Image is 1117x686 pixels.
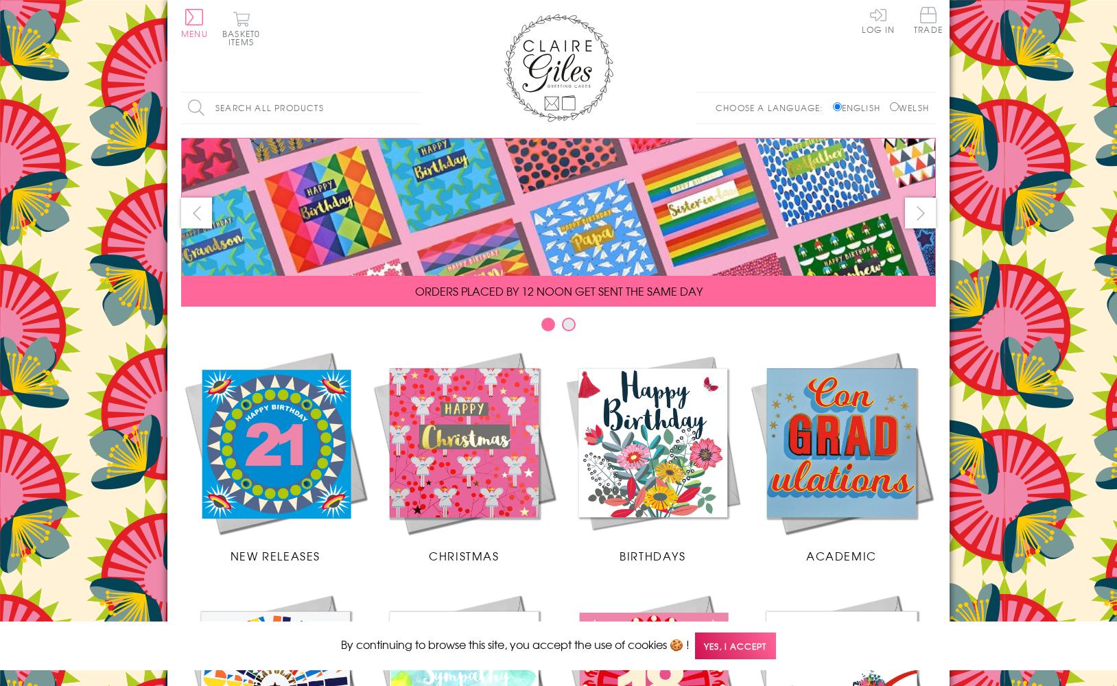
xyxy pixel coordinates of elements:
[181,27,208,40] span: Menu
[620,547,685,564] span: Birthdays
[429,547,499,564] span: Christmas
[914,7,943,34] span: Trade
[890,102,899,111] input: Welsh
[370,348,558,564] a: Christmas
[833,102,887,114] label: English
[181,93,421,123] input: Search all products
[695,632,776,659] span: Yes, I accept
[415,283,703,299] span: ORDERS PLACED BY 12 NOON GET SENT THE SAME DAY
[504,14,613,122] img: Claire Giles Greetings Cards
[181,317,936,338] div: Carousel Pagination
[181,9,208,38] button: Menu
[914,7,943,36] a: Trade
[541,318,555,331] button: Carousel Page 1 (Current Slide)
[222,11,260,46] button: Basket0 items
[228,27,260,48] span: 0 items
[747,348,936,564] a: Academic
[716,102,830,114] p: Choose a language:
[562,318,576,331] button: Carousel Page 2
[833,102,842,111] input: English
[231,547,320,564] span: New Releases
[806,547,877,564] span: Academic
[408,93,421,123] input: Search
[862,7,895,34] a: Log In
[181,348,370,564] a: New Releases
[181,198,212,228] button: prev
[905,198,936,228] button: next
[890,102,929,114] label: Welsh
[558,348,747,564] a: Birthdays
